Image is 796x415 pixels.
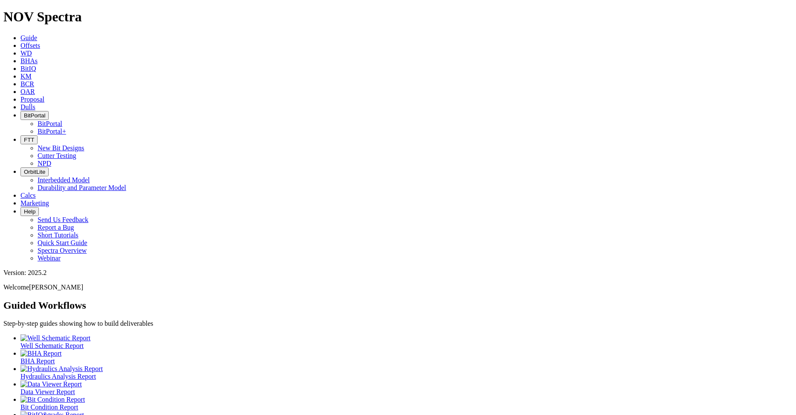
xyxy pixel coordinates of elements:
button: OrbitLite [20,167,49,176]
span: BHA Report [20,357,55,365]
span: Bit Condition Report [20,403,78,411]
span: Data Viewer Report [20,388,75,395]
a: Interbedded Model [38,176,90,184]
a: New Bit Designs [38,144,84,152]
a: Cutter Testing [38,152,76,159]
a: Bit Condition Report Bit Condition Report [20,396,793,411]
a: Spectra Overview [38,247,87,254]
a: Data Viewer Report Data Viewer Report [20,380,793,395]
span: Well Schematic Report [20,342,84,349]
img: Bit Condition Report [20,396,85,403]
a: BitPortal+ [38,128,66,135]
a: BHA Report BHA Report [20,350,793,365]
h2: Guided Workflows [3,300,793,311]
h1: NOV Spectra [3,9,793,25]
a: Quick Start Guide [38,239,87,246]
img: Well Schematic Report [20,334,90,342]
a: OAR [20,88,35,95]
img: Data Viewer Report [20,380,82,388]
a: Report a Bug [38,224,74,231]
a: WD [20,50,32,57]
a: BCR [20,80,34,88]
a: BitIQ [20,65,36,72]
button: FTT [20,135,38,144]
button: Help [20,207,39,216]
a: Marketing [20,199,49,207]
span: BitPortal [24,112,45,119]
span: FTT [24,137,34,143]
button: BitPortal [20,111,49,120]
span: Hydraulics Analysis Report [20,373,96,380]
a: BitPortal [38,120,62,127]
a: Send Us Feedback [38,216,88,223]
a: BHAs [20,57,38,64]
a: NPD [38,160,51,167]
img: BHA Report [20,350,61,357]
p: Step-by-step guides showing how to build deliverables [3,320,793,327]
p: Welcome [3,283,793,291]
a: Dulls [20,103,35,111]
a: KM [20,73,32,80]
a: Well Schematic Report Well Schematic Report [20,334,793,349]
a: Short Tutorials [38,231,79,239]
a: Guide [20,34,37,41]
span: [PERSON_NAME] [29,283,83,291]
div: Version: 2025.2 [3,269,793,277]
a: Calcs [20,192,36,199]
a: Webinar [38,254,61,262]
a: Offsets [20,42,40,49]
a: Proposal [20,96,44,103]
span: OrbitLite [24,169,45,175]
img: Hydraulics Analysis Report [20,365,103,373]
span: Help [24,208,35,215]
a: Hydraulics Analysis Report Hydraulics Analysis Report [20,365,793,380]
a: Durability and Parameter Model [38,184,126,191]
